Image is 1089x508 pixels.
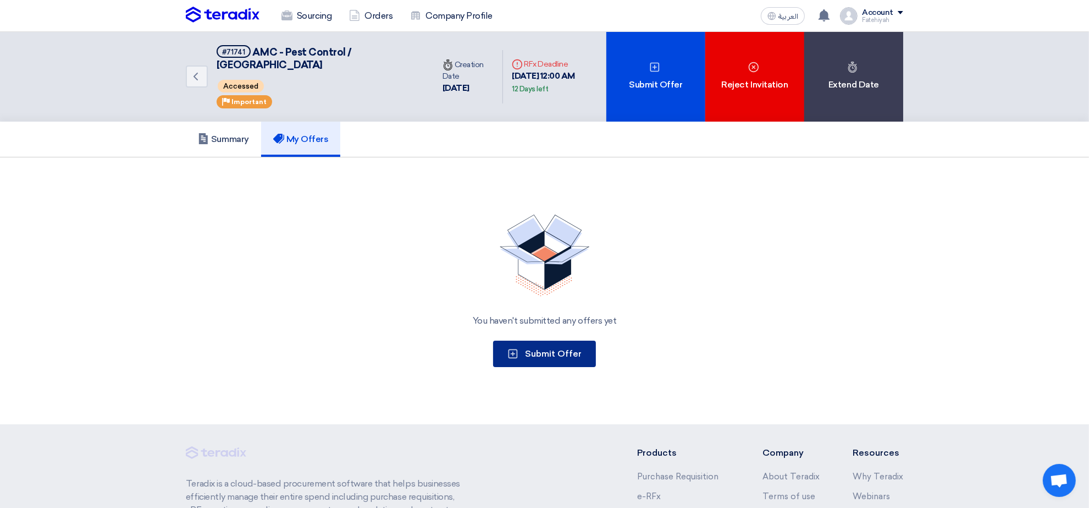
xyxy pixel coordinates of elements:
img: profile_test.png [840,7,858,25]
div: RFx Deadline [512,58,598,70]
a: e-RFx [637,491,661,501]
h5: AMC - Pest Control / Jeddah Park [217,45,421,72]
span: Submit Offer [525,348,582,359]
a: Webinars [853,491,890,501]
a: Terms of use [762,491,815,501]
span: العربية [778,13,798,20]
a: Summary [186,122,261,157]
div: 12 Days left [512,84,548,95]
img: Teradix logo [186,7,259,23]
a: Orders [340,4,401,28]
img: No Quotations Found! [500,215,590,297]
div: Submit Offer [606,32,705,122]
a: About Teradix [762,472,820,482]
div: [DATE] 12:00 AM [512,70,598,95]
h5: Summary [198,134,249,145]
div: Open chat [1043,464,1076,497]
a: Why Teradix [853,472,903,482]
a: Sourcing [273,4,340,28]
h5: My Offers [273,134,329,145]
div: Fatehiyah [862,17,903,23]
li: Products [637,446,730,460]
div: Account [862,8,893,18]
span: Important [231,98,267,106]
li: Company [762,446,820,460]
div: Extend Date [804,32,903,122]
span: AMC - Pest Control / [GEOGRAPHIC_DATA] [217,46,352,71]
div: #71741 [222,48,245,56]
div: You haven't submitted any offers yet [199,314,890,327]
div: Creation Date [443,59,494,82]
div: [DATE] [443,82,494,95]
a: Company Profile [401,4,501,28]
li: Resources [853,446,903,460]
a: My Offers [261,122,341,157]
a: Purchase Requisition [637,472,718,482]
button: Submit Offer [493,341,596,367]
span: Accessed [218,80,264,92]
button: العربية [761,7,805,25]
div: Reject Invitation [705,32,804,122]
